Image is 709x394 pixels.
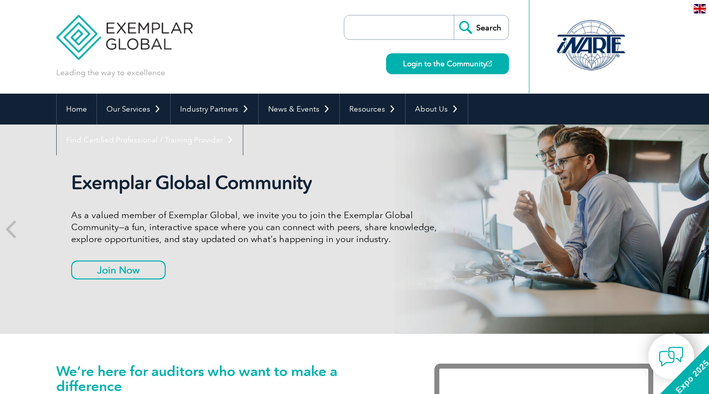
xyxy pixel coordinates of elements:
[259,94,339,125] a: News & Events
[56,67,165,78] p: Leading the way to excellence
[487,61,492,66] img: open_square.png
[694,4,706,13] img: en
[340,94,405,125] a: Resources
[659,344,684,369] img: contact-chat.png
[405,94,468,125] a: About Us
[71,209,444,245] p: As a valued member of Exemplar Global, we invite you to join the Exemplar Global Community—a fun,...
[56,364,405,394] h1: We’re here for auditors who want to make a difference
[57,125,243,155] a: Find Certified Professional / Training Provider
[57,94,97,125] a: Home
[71,261,166,279] a: Join Now
[386,53,509,74] a: Login to the Community
[171,94,258,125] a: Industry Partners
[97,94,170,125] a: Our Services
[71,171,444,194] h2: Exemplar Global Community
[454,15,508,39] input: Search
